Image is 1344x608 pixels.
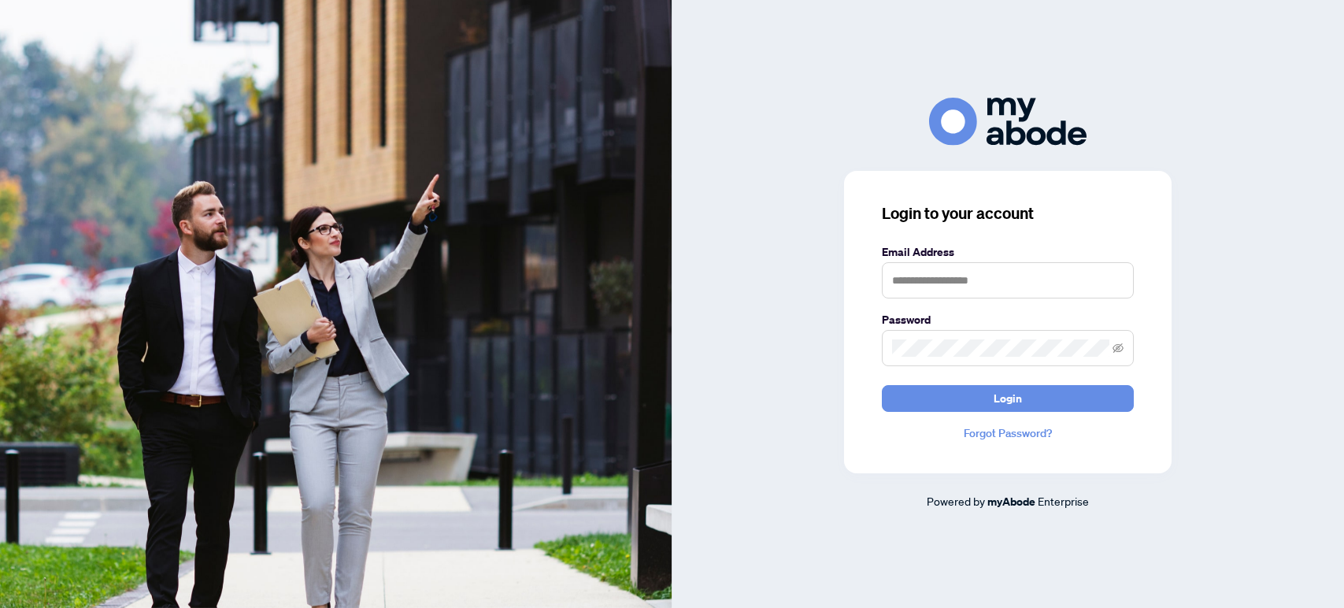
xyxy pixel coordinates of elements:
[882,385,1134,412] button: Login
[994,386,1022,411] span: Login
[929,98,1087,146] img: ma-logo
[882,243,1134,261] label: Email Address
[882,311,1134,328] label: Password
[1113,343,1124,354] span: eye-invisible
[927,494,985,508] span: Powered by
[882,424,1134,442] a: Forgot Password?
[1038,494,1089,508] span: Enterprise
[882,202,1134,224] h3: Login to your account
[987,493,1035,510] a: myAbode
